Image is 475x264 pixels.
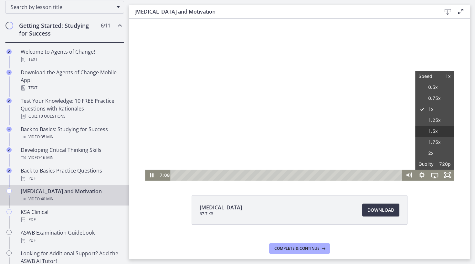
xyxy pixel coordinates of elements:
[129,7,470,181] iframe: Video Lesson
[200,211,242,216] span: 67.7 KB
[6,127,12,132] i: Completed
[286,119,325,130] label: 1.5x
[101,22,110,29] span: 6 / 11
[289,64,305,75] span: Speed
[269,243,330,254] button: Complete & continue
[6,49,12,54] i: Completed
[21,237,121,244] div: PDF
[21,174,121,182] div: PDF
[274,246,320,251] span: Complete & continue
[286,86,325,97] label: 0.75x
[305,152,322,163] span: 720p
[299,163,312,174] button: Airplay
[21,97,121,120] div: Test Your Knowledge: 10 FREE Practice Questions with Rationales
[367,206,394,214] span: Download
[21,216,121,224] div: PDF
[40,133,54,141] span: · 35 min
[21,56,121,63] div: Text
[6,98,12,103] i: Completed
[21,229,121,244] div: ASWB Examination Guidebook
[6,70,12,75] i: Completed
[6,168,12,173] i: Completed
[286,130,325,141] label: 1.75x
[21,154,121,162] div: Video
[21,146,121,162] div: Developing Critical Thinking Skills
[21,84,121,92] div: Text
[21,208,121,224] div: KSA Clinical
[273,163,286,174] button: Mute
[37,112,66,120] span: · 10 Questions
[21,187,121,203] div: [MEDICAL_DATA] and Motivation
[19,22,98,37] h2: Getting Started: Studying for Success
[21,69,121,92] div: Download the Agents of Change Mobile App!
[286,108,325,119] label: 1.25x
[289,152,305,163] span: Quality
[305,64,322,75] span: 1x
[312,163,325,174] button: Fullscreen
[286,141,325,152] label: 2x
[362,204,399,216] a: Download
[21,195,121,203] div: Video
[286,75,325,86] label: 0.5x
[21,167,121,182] div: Back to Basics Practice Questions
[6,147,12,153] i: Completed
[40,195,54,203] span: · 40 min
[21,133,121,141] div: Video
[21,112,121,120] div: Quiz
[286,163,299,174] button: Hide settings menu
[21,48,121,63] div: Welcome to Agents of Change!
[11,4,113,11] span: Search by lesson title
[21,125,121,141] div: Back to Basics: Studying for Success
[286,97,325,108] label: 1x
[286,152,325,163] button: Quality720p
[200,204,242,211] span: [MEDICAL_DATA]
[286,64,325,75] button: Speed1x
[134,8,431,16] h3: [MEDICAL_DATA] and Motivation
[40,154,54,162] span: · 16 min
[5,1,124,14] div: Search by lesson title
